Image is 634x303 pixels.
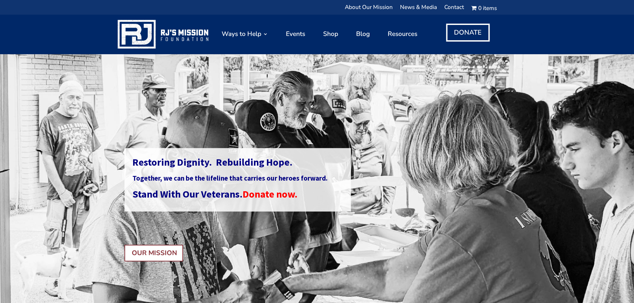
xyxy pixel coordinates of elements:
strong: Donate now. [243,188,298,201]
a: OUR MISSION [124,245,183,261]
strong: Restoring Dignity. Rebuilding Hope. [132,156,293,168]
a: Shop [323,18,338,51]
span: 0 items [478,6,497,11]
a: DONATE [446,24,490,42]
a: About Our Mission [345,5,393,13]
a: News & Media [400,5,437,13]
a: Ways to Help [222,18,268,51]
a: Resources [388,18,417,51]
a: Cart0 items [471,5,497,13]
a: Blog [356,18,370,51]
a: Events [286,18,305,51]
a: Contact [444,5,464,13]
strong: Together, we can be the lifeline that carries our heroes forward. [132,174,327,183]
span: Stand With Our Veterans. [132,188,243,201]
i: Cart [471,4,478,12]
